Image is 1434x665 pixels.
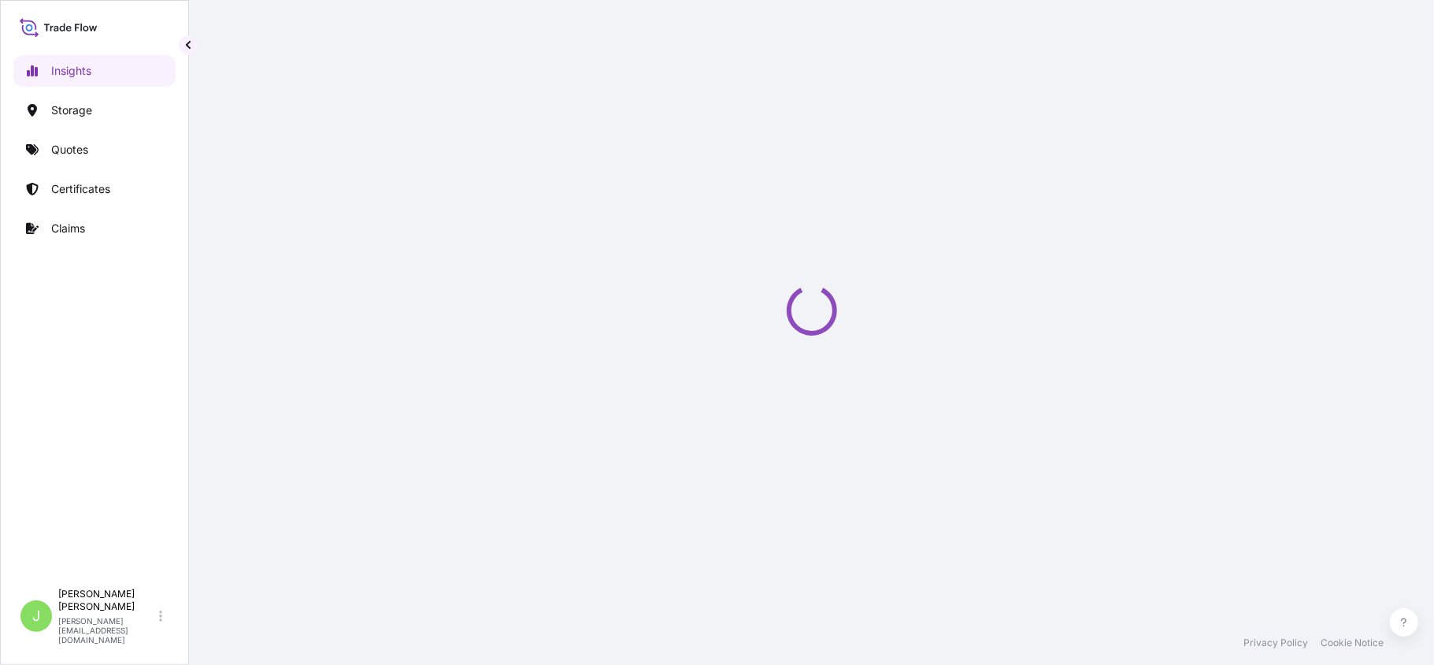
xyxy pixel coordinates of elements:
[51,142,88,158] p: Quotes
[51,63,91,79] p: Insights
[13,134,176,165] a: Quotes
[13,95,176,126] a: Storage
[51,221,85,236] p: Claims
[1243,637,1308,649] a: Privacy Policy
[51,181,110,197] p: Certificates
[13,213,176,244] a: Claims
[1321,637,1384,649] a: Cookie Notice
[51,102,92,118] p: Storage
[58,616,156,645] p: [PERSON_NAME][EMAIL_ADDRESS][DOMAIN_NAME]
[58,588,156,613] p: [PERSON_NAME] [PERSON_NAME]
[13,173,176,205] a: Certificates
[13,55,176,87] a: Insights
[32,608,40,624] span: J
